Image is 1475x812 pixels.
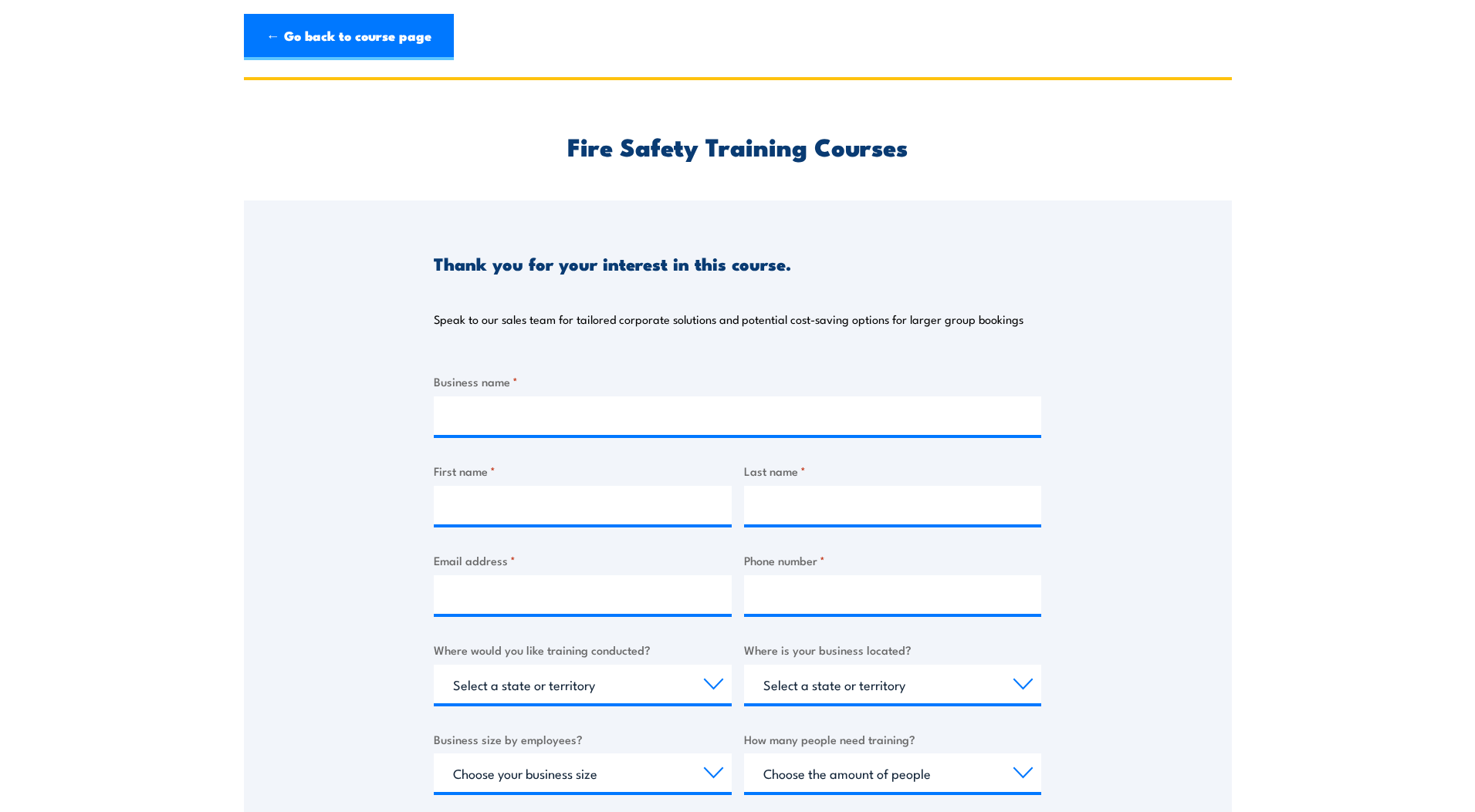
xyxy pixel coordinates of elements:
label: Business size by employees? [434,730,732,748]
label: Phone number [744,551,1042,569]
label: Last name [744,462,1042,480]
h2: Fire Safety Training Courses [434,135,1041,157]
label: Email address [434,551,732,569]
label: Business name [434,372,1041,390]
h3: Thank you for your interest in this course. [434,254,791,272]
p: Speak to our sales team for tailored corporate solutions and potential cost-saving options for la... [434,312,1023,327]
label: Where would you like training conducted? [434,641,732,659]
a: ← Go back to course page [244,14,454,60]
label: How many people need training? [744,730,1042,748]
label: Where is your business located? [744,641,1042,659]
label: First name [434,462,732,480]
